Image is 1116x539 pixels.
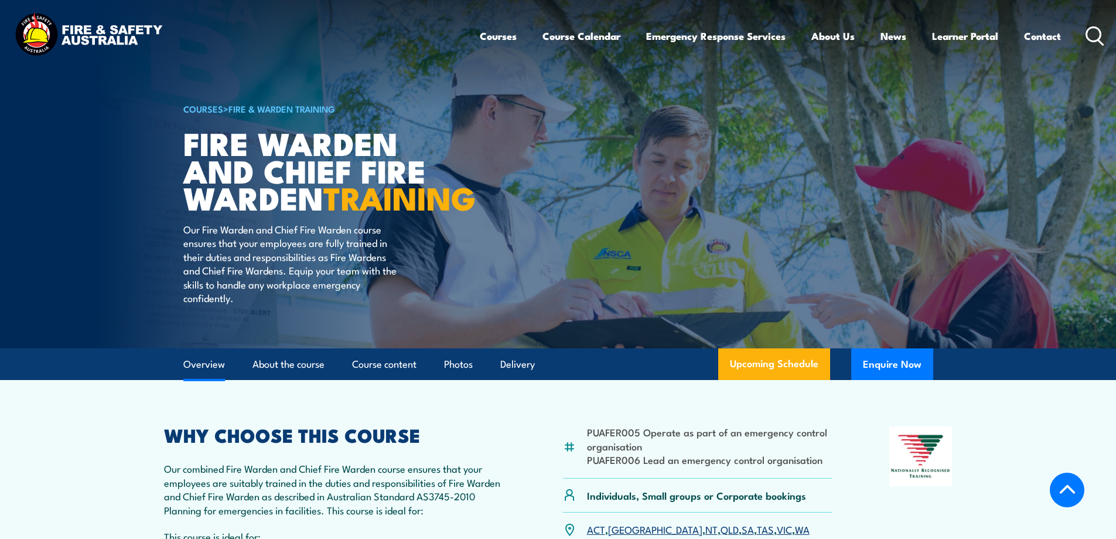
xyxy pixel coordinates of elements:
[587,425,832,453] li: PUAFER005 Operate as part of an emergency control organisation
[252,349,325,380] a: About the course
[880,21,906,52] a: News
[795,522,810,536] a: WA
[183,129,473,211] h1: Fire Warden and Chief Fire Warden
[705,522,718,536] a: NT
[718,348,830,380] a: Upcoming Schedule
[500,349,535,380] a: Delivery
[721,522,739,536] a: QLD
[851,348,933,380] button: Enquire Now
[777,522,792,536] a: VIC
[1024,21,1061,52] a: Contact
[757,522,774,536] a: TAS
[811,21,855,52] a: About Us
[164,426,506,443] h2: WHY CHOOSE THIS COURSE
[587,489,806,502] p: Individuals, Small groups or Corporate bookings
[587,522,605,536] a: ACT
[608,522,702,536] a: [GEOGRAPHIC_DATA]
[183,101,473,116] h6: >
[183,102,223,115] a: COURSES
[444,349,473,380] a: Photos
[228,102,335,115] a: Fire & Warden Training
[742,522,754,536] a: SA
[587,523,810,536] p: , , , , , , ,
[480,21,517,52] a: Courses
[183,222,397,304] p: Our Fire Warden and Chief Fire Warden course ensures that your employees are fully trained in the...
[932,21,998,52] a: Learner Portal
[889,426,953,486] img: Nationally Recognised Training logo.
[542,21,620,52] a: Course Calendar
[587,453,832,466] li: PUAFER006 Lead an emergency control organisation
[646,21,786,52] a: Emergency Response Services
[164,462,506,517] p: Our combined Fire Warden and Chief Fire Warden course ensures that your employees are suitably tr...
[183,349,225,380] a: Overview
[323,172,476,221] strong: TRAINING
[352,349,417,380] a: Course content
